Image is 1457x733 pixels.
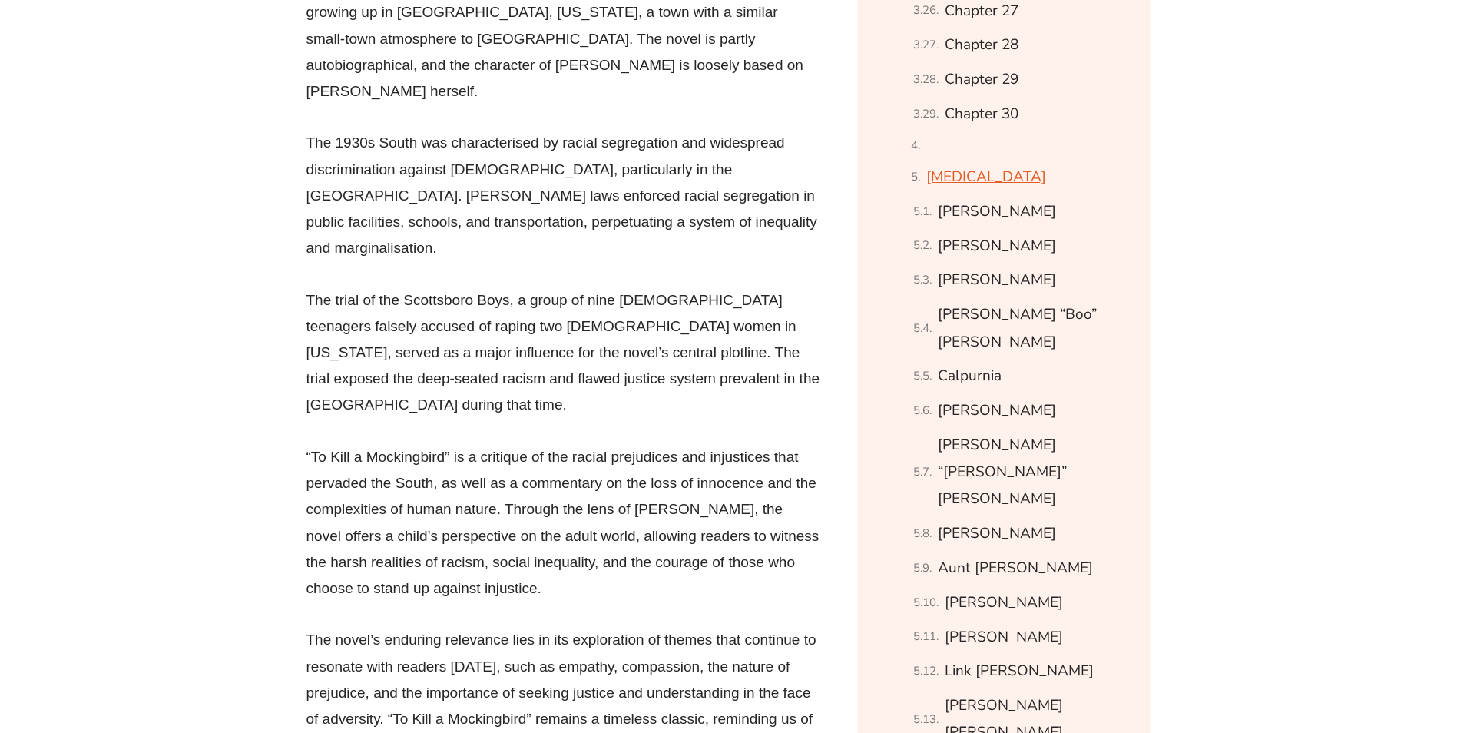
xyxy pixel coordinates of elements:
a: Calpurnia [938,363,1002,390]
a: Link [PERSON_NAME] [945,658,1094,685]
a: [PERSON_NAME] [945,624,1063,651]
a: [PERSON_NAME] [938,397,1056,424]
a: Aunt [PERSON_NAME] [938,555,1093,582]
a: [PERSON_NAME] [945,589,1063,616]
a: Chapter 29 [945,66,1018,93]
a: [PERSON_NAME] [938,520,1056,547]
p: The 1930s South was characterised by racial segregation and widespread discrimination against [DE... [306,130,821,261]
a: [PERSON_NAME] [938,267,1056,294]
a: Chapter 28 [945,32,1018,58]
p: “To Kill a Mockingbird” is a critique of the racial prejudices and injustices that pervaded the S... [306,444,821,602]
a: Chapter 30 [945,101,1018,128]
a: [PERSON_NAME] “[PERSON_NAME]” [PERSON_NAME] [938,432,1131,513]
a: [PERSON_NAME] [938,198,1056,225]
p: The trial of the Scottsboro Boys, a group of nine [DEMOGRAPHIC_DATA] teenagers falsely accused of... [306,287,821,419]
iframe: Chat Widget [1201,559,1457,733]
a: [MEDICAL_DATA] [926,164,1046,191]
a: [PERSON_NAME] [938,233,1056,260]
a: [PERSON_NAME] “Boo” [PERSON_NAME] [938,301,1131,356]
